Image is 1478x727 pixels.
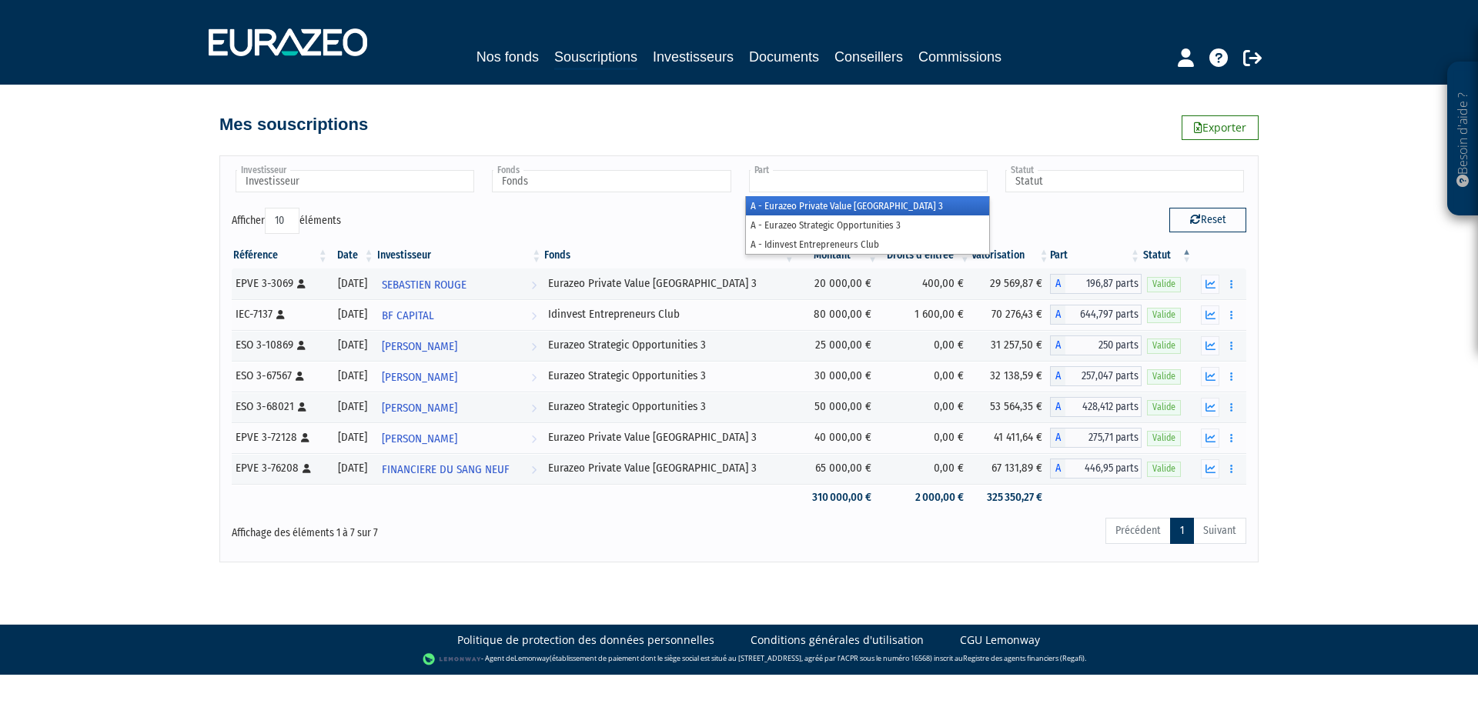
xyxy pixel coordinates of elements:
div: Idinvest Entrepreneurs Club [548,306,790,322]
div: IEC-7137 [236,306,324,322]
span: BF CAPITAL [382,302,434,330]
td: 0,00 € [879,422,971,453]
div: ESO 3-67567 [236,368,324,384]
div: A - Eurazeo Strategic Opportunities 3 [1050,335,1142,355]
i: [Français] Personne physique [298,402,306,412]
span: Valide [1147,400,1181,415]
div: [DATE] [335,460,370,476]
td: 67 131,89 € [971,453,1051,484]
a: BF CAPITAL [376,299,543,330]
div: A - Eurazeo Strategic Opportunities 3 [1050,366,1142,386]
th: Statut : activer pour trier la colonne par ordre d&eacute;croissant [1142,242,1193,268]
td: 32 138,59 € [971,361,1051,392]
span: Valide [1147,338,1181,353]
i: [Français] Personne physique [303,464,311,473]
i: [Français] Personne physique [297,341,306,350]
td: 310 000,00 € [796,484,879,511]
i: [Français] Personne physique [301,433,309,442]
a: Conditions générales d'utilisation [751,632,924,648]
span: 196,87 parts [1065,274,1142,294]
a: Politique de protection des données personnelles [457,632,714,648]
span: A [1050,366,1065,386]
i: [Français] Personne physique [297,279,306,288]
h4: Mes souscriptions [219,115,368,134]
span: A [1050,459,1065,479]
td: 31 257,50 € [971,330,1051,361]
span: Valide [1147,462,1181,476]
th: Fonds: activer pour trier la colonne par ordre croissant [543,242,795,268]
span: A [1050,305,1065,325]
i: Voir l'investisseur [531,302,537,330]
td: 70 276,43 € [971,299,1051,330]
div: [DATE] [335,399,370,415]
span: Valide [1147,431,1181,445]
td: 40 000,00 € [796,422,879,453]
a: [PERSON_NAME] [376,330,543,361]
th: Droits d'entrée: activer pour trier la colonne par ordre croissant [879,242,971,268]
td: 41 411,64 € [971,422,1051,453]
a: [PERSON_NAME] [376,361,543,392]
span: 428,412 parts [1065,397,1142,417]
div: EPVE 3-3069 [236,275,324,292]
span: [PERSON_NAME] [382,394,457,422]
div: A - Eurazeo Strategic Opportunities 3 [1050,397,1142,417]
p: Besoin d'aide ? [1454,70,1472,208]
th: Date: activer pour trier la colonne par ordre croissant [329,242,376,268]
a: [PERSON_NAME] [376,392,543,422]
td: 20 000,00 € [796,268,879,299]
td: 53 564,35 € [971,392,1051,422]
i: Voir l'investisseur [531,332,537,361]
td: 0,00 € [879,361,971,392]
i: Voir l'investisseur [531,271,537,299]
div: Eurazeo Strategic Opportunities 3 [548,337,790,353]
div: [DATE] [335,429,370,445]
td: 50 000,00 € [796,392,879,422]
div: Eurazeo Private Value [GEOGRAPHIC_DATA] 3 [548,460,790,476]
td: 30 000,00 € [796,361,879,392]
a: [PERSON_NAME] [376,422,543,453]
i: Voir l'investisseur [531,455,537,484]
span: 275,71 parts [1065,428,1142,448]
span: A [1050,397,1065,417]
div: Eurazeo Private Value [GEOGRAPHIC_DATA] 3 [548,429,790,445]
span: SEBASTIEN ROUGE [382,271,466,299]
td: 325 350,27 € [971,484,1051,511]
div: - Agent de (établissement de paiement dont le siège social est situé au [STREET_ADDRESS], agréé p... [15,652,1463,667]
span: 250 parts [1065,335,1142,355]
a: Commissions [918,46,1001,68]
i: Voir l'investisseur [531,363,537,392]
span: A [1050,335,1065,355]
i: [Français] Personne physique [296,372,304,381]
span: [PERSON_NAME] [382,363,457,392]
i: Voir l'investisseur [531,425,537,453]
td: 0,00 € [879,392,971,422]
a: Registre des agents financiers (Regafi) [963,653,1085,663]
div: A - Idinvest Entrepreneurs Club [1050,305,1142,325]
img: 1732889491-logotype_eurazeo_blanc_rvb.png [209,28,367,56]
a: Investisseurs [653,46,734,68]
a: 1 [1170,518,1194,544]
a: Souscriptions [554,46,637,70]
div: A - Eurazeo Private Value Europe 3 [1050,428,1142,448]
li: A - Eurazeo Private Value [GEOGRAPHIC_DATA] 3 [746,196,989,215]
th: Part: activer pour trier la colonne par ordre croissant [1050,242,1142,268]
a: Documents [749,46,819,68]
a: Exporter [1182,115,1259,140]
div: Eurazeo Strategic Opportunities 3 [548,399,790,415]
a: Conseillers [834,46,903,68]
li: A - Idinvest Entrepreneurs Club [746,235,989,254]
span: Valide [1147,308,1181,322]
div: ESO 3-10869 [236,337,324,353]
div: Eurazeo Strategic Opportunities 3 [548,368,790,384]
span: 446,95 parts [1065,459,1142,479]
th: Valorisation: activer pour trier la colonne par ordre croissant [971,242,1051,268]
span: FINANCIERE DU SANG NEUF [382,455,510,484]
a: CGU Lemonway [960,632,1040,648]
div: Affichage des éléments 1 à 7 sur 7 [232,516,641,541]
span: Valide [1147,277,1181,292]
td: 0,00 € [879,453,971,484]
div: Eurazeo Private Value [GEOGRAPHIC_DATA] 3 [548,275,790,292]
td: 2 000,00 € [879,484,971,511]
span: Valide [1147,369,1181,384]
td: 25 000,00 € [796,330,879,361]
